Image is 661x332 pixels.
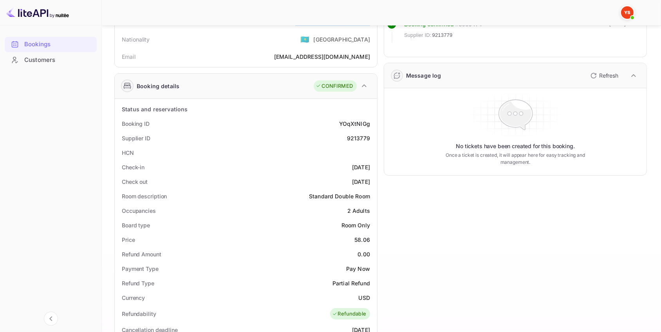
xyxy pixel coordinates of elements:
div: Currency [122,294,145,302]
div: Occupancies [122,207,156,215]
p: Once a ticket is created, it will appear here for easy tracking and management. [445,152,586,166]
div: [EMAIL_ADDRESS][DOMAIN_NAME] [274,53,370,61]
div: [DATE] [352,178,370,186]
div: Payment Type [122,265,159,273]
div: [GEOGRAPHIC_DATA] [313,35,370,44]
div: 58.06 [354,236,370,244]
div: YOqXtNlGg [339,120,370,128]
div: Bookings [5,37,97,52]
div: Message log [406,71,441,80]
div: USD [359,294,370,302]
img: LiteAPI logo [6,6,69,19]
div: CONFIRMED [316,82,353,90]
span: Supplier ID: [404,31,432,39]
div: Board type [122,221,150,229]
a: Customers [5,53,97,67]
p: No tickets have been created for this booking. [456,142,575,150]
div: Pay Now [346,265,370,273]
div: [DATE] 00:21 [609,20,640,43]
div: Check out [122,178,148,186]
div: Customers [24,56,93,65]
div: Partial Refund [332,279,370,287]
div: 0.00 [358,250,370,258]
div: 2 Adults [347,207,370,215]
div: Refundable [332,310,367,318]
div: Status and reservations [122,105,188,113]
div: Room description [122,192,167,200]
div: Booking ID [122,120,150,128]
button: Refresh [586,69,621,82]
div: HCN [122,149,134,157]
div: Price [122,236,135,244]
div: Check-in [122,163,144,171]
div: Supplier ID [122,134,150,142]
div: Refund Type [122,279,154,287]
span: 9213779 [432,31,453,39]
div: Email [122,53,135,61]
button: Collapse navigation [44,312,58,326]
span: United States [300,32,309,46]
div: Booking details [137,82,179,90]
div: Nationality [122,35,150,44]
p: Refresh [599,71,618,80]
div: 9213779 [347,134,370,142]
div: Standard Double Room [309,192,370,200]
img: Yandex Support [621,6,634,19]
div: Customers [5,53,97,68]
div: Refund Amount [122,250,161,258]
div: Room Only [341,221,370,229]
a: Bookings [5,37,97,51]
div: [DATE] [352,163,370,171]
div: Refundability [122,310,156,318]
div: Bookings [24,40,93,49]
